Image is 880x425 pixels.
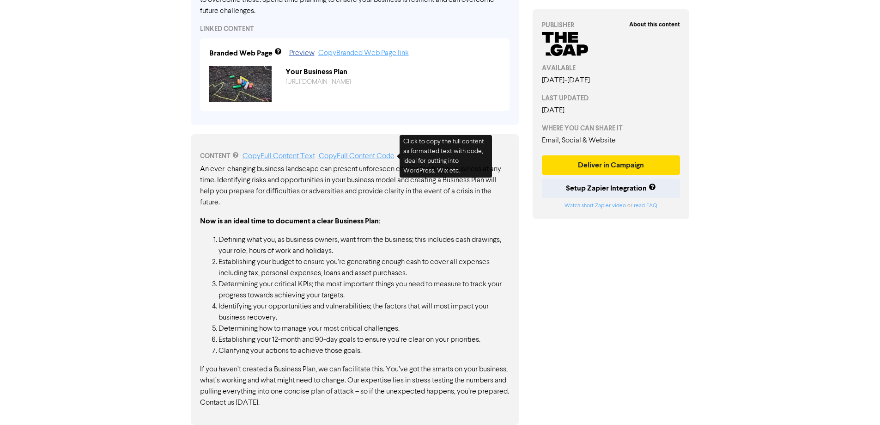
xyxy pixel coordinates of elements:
li: Establishing your 12-month and 90-day goals to ensure you’re clear on your priorities. [218,334,510,345]
li: Determining your critical KPIs; the most important things you need to measure to track your progr... [218,279,510,301]
div: [DATE] [542,105,680,116]
a: Preview [289,49,315,57]
a: [URL][DOMAIN_NAME] [285,79,351,85]
iframe: Chat Widget [834,381,880,425]
a: Copy Full Content Code [319,153,394,160]
div: LINKED CONTENT [200,24,510,34]
div: AVAILABLE [542,63,680,73]
a: read FAQ [634,203,657,209]
div: or [542,202,680,210]
div: Click to copy the full content as formatted text with code, ideal for putting into WordPress, Wix... [400,135,492,178]
div: Your Business Plan [279,66,507,77]
div: PUBLISHER [542,20,680,30]
div: Email, Social & Website [542,135,680,146]
button: Setup Zapier Integration [542,179,680,198]
div: WHERE YOU CAN SHARE IT [542,123,680,133]
strong: About this content [629,21,680,28]
p: An ever-changing business landscape can present unforeseen challenges for any business at any tim... [200,164,510,208]
li: Defining what you, as business owners, want from the business; this includes cash drawings, your ... [218,234,510,257]
div: [DATE] - [DATE] [542,75,680,86]
a: Copy Full Content Text [243,153,315,160]
div: LAST UPDATED [542,93,680,103]
li: Establishing your budget to ensure you’re generating enough cash to cover all expenses including ... [218,257,510,279]
a: Copy Branded Web Page link [318,49,409,57]
div: https://public2.bomamarketing.com/cp/6LKJ3xx3vbhaftfPHo3NZA?sa=G2ZpFjF3 [279,77,507,87]
strong: Now is an ideal time to document a clear Business Plan: [200,216,381,226]
div: Branded Web Page [209,48,273,59]
li: Identifying your opportunities and vulnerabilities; the factors that will most impact your busine... [218,301,510,323]
p: If you haven’t created a Business Plan, we can facilitate this. You’ve got the smarts on your bus... [200,364,510,408]
a: Watch short Zapier video [564,203,626,209]
div: CONTENT [200,151,510,162]
li: Determining how to manage your most critical challenges. [218,323,510,334]
button: Deliver in Campaign [542,155,680,175]
li: Clarifying your actions to achieve those goals. [218,345,510,357]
